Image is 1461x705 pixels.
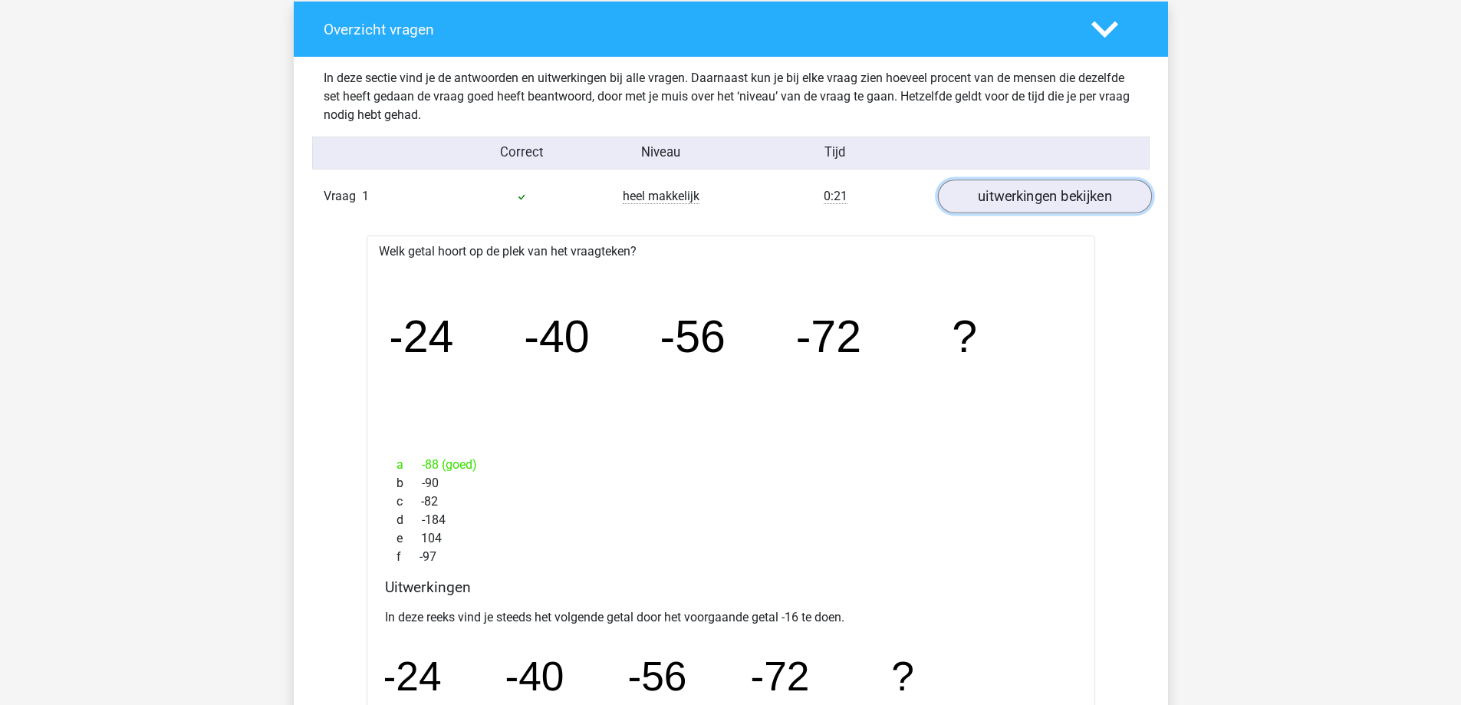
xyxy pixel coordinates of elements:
[750,654,809,699] tspan: -72
[385,608,1077,627] p: In deze reeks vind je steeds het volgende getal door het voorgaande getal -16 te doen.
[324,21,1068,38] h4: Overzicht vragen
[385,529,1077,548] div: 104
[362,189,369,203] span: 1
[397,529,421,548] span: e
[937,180,1151,214] a: uitwerkingen bekijken
[385,456,1077,474] div: -88 (goed)
[891,654,914,699] tspan: ?
[730,143,939,163] div: Tijd
[397,511,422,529] span: d
[388,311,453,362] tspan: -24
[397,493,421,511] span: c
[623,189,699,204] span: heel makkelijk
[397,474,422,493] span: b
[324,187,362,206] span: Vraag
[660,311,725,362] tspan: -56
[312,69,1150,124] div: In deze sectie vind je de antwoorden en uitwerkingen bij alle vragen. Daarnaast kun je bij elke v...
[627,654,686,699] tspan: -56
[824,189,847,204] span: 0:21
[385,493,1077,511] div: -82
[795,311,860,362] tspan: -72
[385,474,1077,493] div: -90
[385,578,1077,596] h4: Uitwerkingen
[397,456,422,474] span: a
[397,548,420,566] span: f
[591,143,731,163] div: Niveau
[505,654,564,699] tspan: -40
[382,654,441,699] tspan: -24
[452,143,591,163] div: Correct
[385,548,1077,566] div: -97
[385,511,1077,529] div: -184
[524,311,589,362] tspan: -40
[952,311,977,362] tspan: ?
